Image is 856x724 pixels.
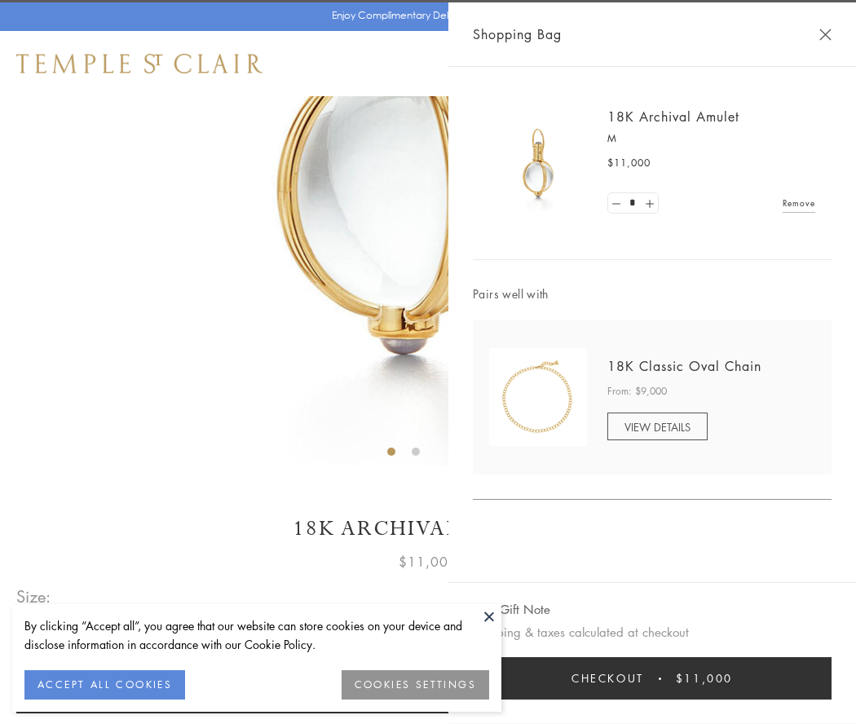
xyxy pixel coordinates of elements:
[332,7,517,24] p: Enjoy Complimentary Delivery & Returns
[676,669,733,687] span: $11,000
[607,383,667,400] span: From: $9,000
[473,657,832,700] button: Checkout $11,000
[16,514,840,543] h1: 18K Archival Amulet
[473,599,550,620] button: Add Gift Note
[489,114,587,212] img: 18K Archival Amulet
[24,616,489,654] div: By clicking “Accept all”, you agree that our website can store cookies on your device and disclos...
[783,194,815,212] a: Remove
[473,24,562,45] span: Shopping Bag
[473,285,832,303] span: Pairs well with
[24,670,185,700] button: ACCEPT ALL COOKIES
[641,193,657,214] a: Set quantity to 2
[571,669,644,687] span: Checkout
[607,130,815,147] p: M
[399,551,457,572] span: $11,000
[342,670,489,700] button: COOKIES SETTINGS
[489,348,587,446] img: N88865-OV18
[607,413,708,440] a: VIEW DETAILS
[819,29,832,41] button: Close Shopping Bag
[607,108,739,126] a: 18K Archival Amulet
[16,54,263,73] img: Temple St. Clair
[624,419,691,435] span: VIEW DETAILS
[607,155,651,171] span: $11,000
[473,622,832,642] p: Shipping & taxes calculated at checkout
[608,193,624,214] a: Set quantity to 0
[16,583,52,610] span: Size:
[607,357,761,375] a: 18K Classic Oval Chain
